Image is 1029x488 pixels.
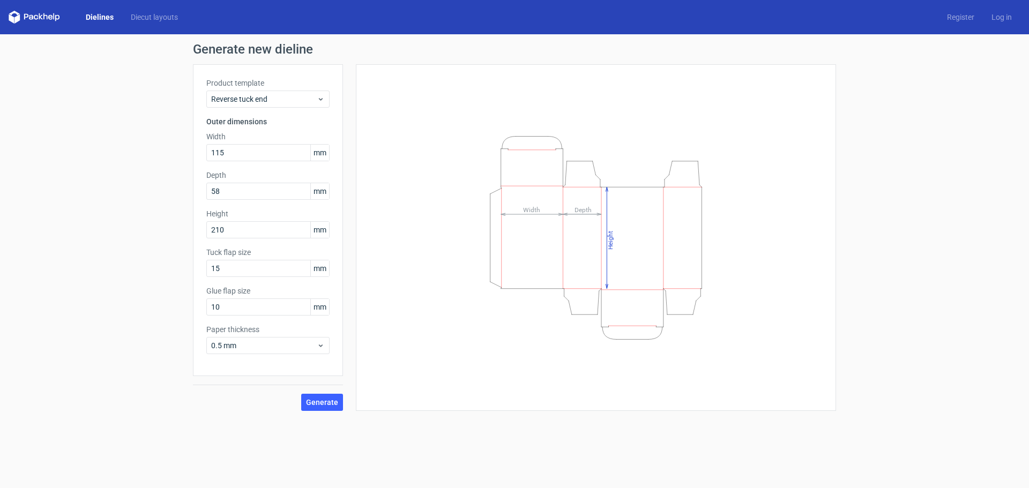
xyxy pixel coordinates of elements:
label: Height [206,208,330,219]
h3: Outer dimensions [206,116,330,127]
h1: Generate new dieline [193,43,836,56]
tspan: Depth [575,206,592,213]
tspan: Width [523,206,540,213]
span: 0.5 mm [211,340,317,351]
span: mm [310,183,329,199]
span: mm [310,260,329,276]
span: mm [310,145,329,161]
label: Tuck flap size [206,247,330,258]
a: Register [938,12,983,22]
label: Depth [206,170,330,181]
button: Generate [301,394,343,411]
a: Log in [983,12,1020,22]
span: Generate [306,399,338,406]
span: mm [310,222,329,238]
label: Glue flap size [206,286,330,296]
label: Paper thickness [206,324,330,335]
tspan: Height [607,230,614,249]
span: mm [310,299,329,315]
a: Diecut layouts [122,12,187,22]
a: Dielines [77,12,122,22]
label: Product template [206,78,330,88]
span: Reverse tuck end [211,94,317,104]
label: Width [206,131,330,142]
